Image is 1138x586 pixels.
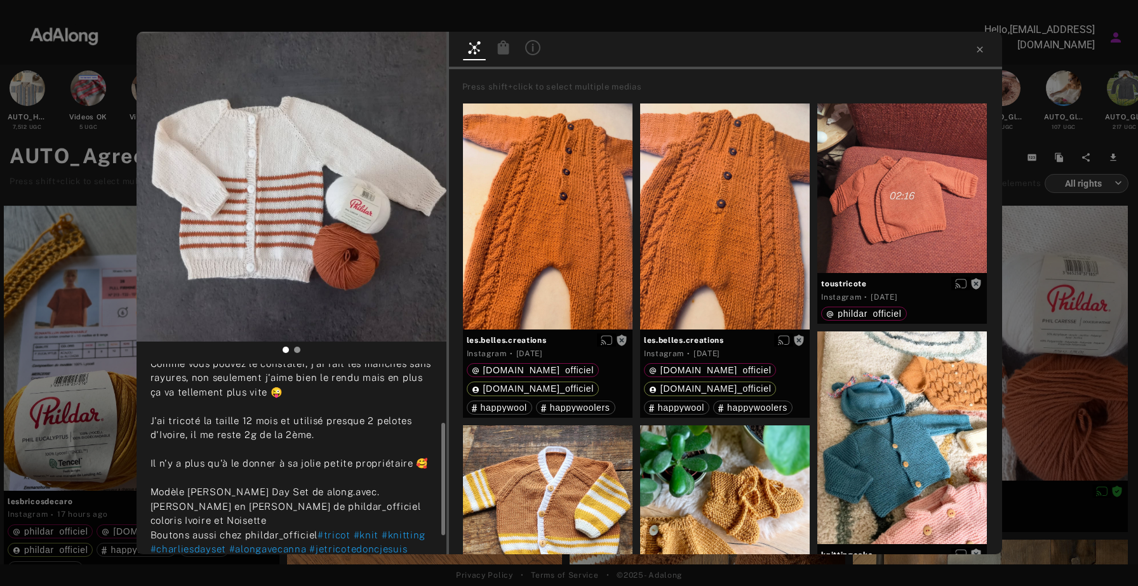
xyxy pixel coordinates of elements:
iframe: Chat Widget [1074,525,1138,586]
span: les.belles.creations [467,335,629,346]
button: Enable diffusion on this media [774,333,793,347]
span: knittingcake [821,549,983,561]
button: Enable diffusion on this media [951,277,970,290]
span: happywool [481,403,527,413]
div: happywool.com_officiel [649,366,772,375]
span: Rights not requested [970,550,982,559]
div: happywool.com_officiel [472,384,594,393]
span: · [687,349,690,359]
div: Instagram [644,348,684,359]
span: Rights not requested [970,279,982,288]
div: Widget de chat [1074,525,1138,586]
div: Instagram [467,348,507,359]
div: happywool [472,403,527,412]
span: Fini 🥳 Un régal à tricoter comme d'habitude ! Comme vous pouvez le constater, j'ai fait les manch... [151,315,432,540]
img: INS_DN5AbNvjP-m_0 [137,32,446,342]
div: phildar_officiel [826,309,901,318]
span: les.belles.creations [644,335,806,346]
span: #tricot [318,529,351,540]
time: 2025-06-20T19:57:07.000Z [693,349,720,358]
span: #alongavecanna [229,543,307,554]
button: Enable diffusion on this media [951,548,970,561]
span: happywool [658,403,704,413]
span: [DOMAIN_NAME]_officiel [483,383,594,394]
div: happywool.com_officiel [472,366,594,375]
span: #charliesdayset [151,543,227,554]
span: #knit [354,529,379,540]
span: phildar_officiel [838,309,901,319]
div: happywool [649,403,704,412]
time: 2025-06-12T18:29:17.000Z [871,293,897,302]
div: happywool.com_officiel [649,384,772,393]
span: happywoolers [550,403,610,413]
span: Rights not requested [793,335,805,344]
span: [DOMAIN_NAME]_officiel [660,383,772,394]
span: · [864,292,867,302]
span: #jetricotedoncjesuis [309,543,407,554]
span: · [510,349,513,359]
div: Press shift+click to select multiple medias [462,81,998,93]
span: happywoolers [727,403,787,413]
span: Rights not requested [616,335,627,344]
div: Instagram [821,291,861,303]
button: Enable diffusion on this media [597,333,616,347]
div: happywoolers [541,403,610,412]
span: toustricote [821,278,983,290]
div: happywoolers [718,403,787,412]
span: [DOMAIN_NAME]_officiel [483,365,594,375]
span: [DOMAIN_NAME]_officiel [660,365,772,375]
time: 2025-06-20T19:57:07.000Z [516,349,543,358]
span: #knitting [382,529,425,540]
